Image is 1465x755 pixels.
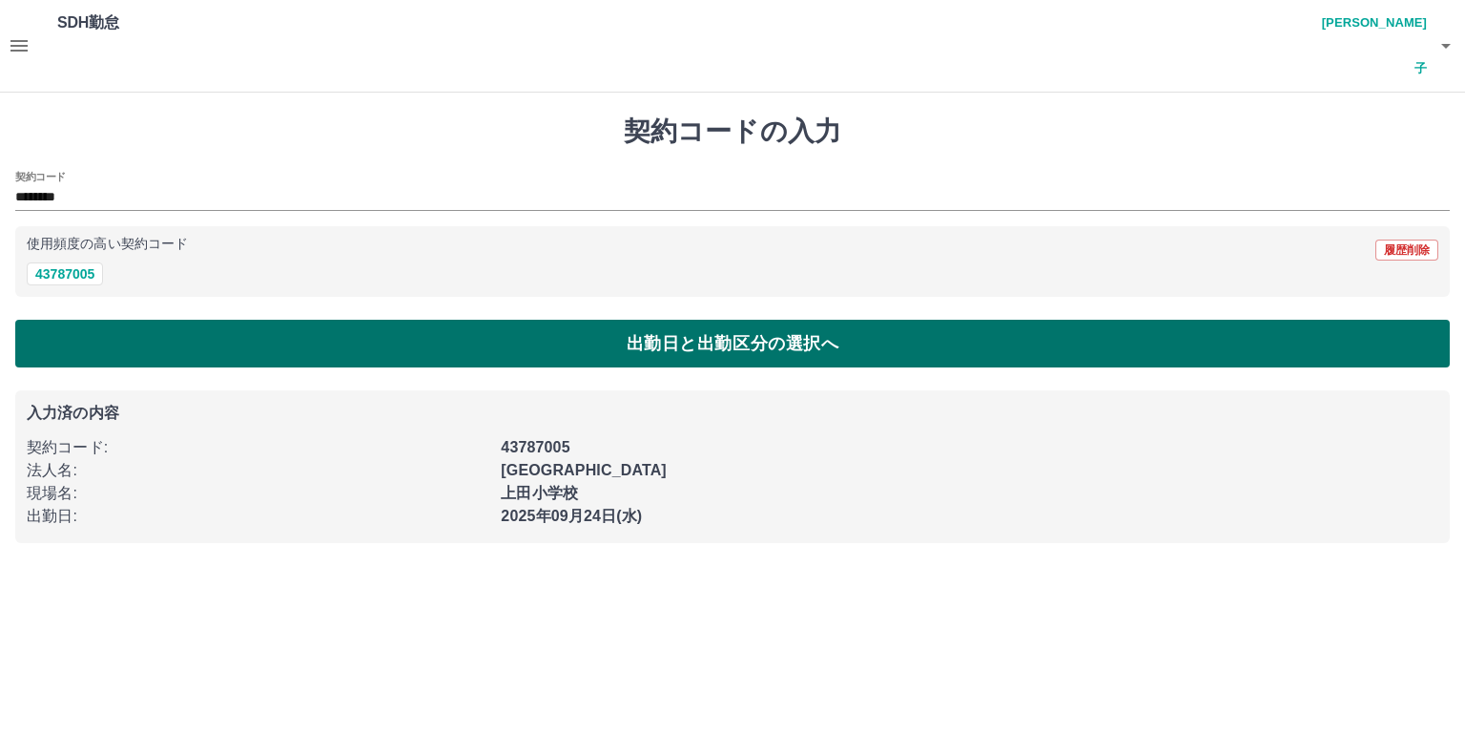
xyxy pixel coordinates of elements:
h1: 契約コードの入力 [15,115,1450,148]
b: 43787005 [501,439,569,455]
h2: 契約コード [15,169,66,184]
b: 2025年09月24日(水) [501,508,642,524]
p: 法人名 : [27,459,489,482]
b: 上田小学校 [501,485,578,501]
b: [GEOGRAPHIC_DATA] [501,462,667,478]
p: 使用頻度の高い契約コード [27,238,188,251]
button: 出勤日と出勤区分の選択へ [15,320,1450,367]
button: 履歴削除 [1375,240,1438,261]
p: 入力済の内容 [27,406,1438,421]
button: 43787005 [27,262,103,285]
p: 出勤日 : [27,505,489,528]
p: 契約コード : [27,436,489,459]
p: 現場名 : [27,482,489,505]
